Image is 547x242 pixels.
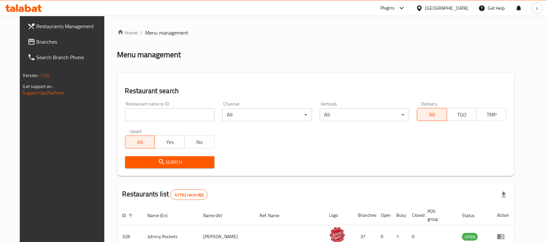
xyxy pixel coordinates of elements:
a: Restaurants Management [22,18,111,34]
nav: breadcrumb [117,29,515,37]
h2: Restaurants list [122,189,208,200]
a: Support.OpsPlatform [23,89,64,97]
span: Yes [157,137,182,147]
a: Search Branch Phone [22,49,111,65]
span: Get support on: [23,82,53,91]
span: Ref. Name [260,212,288,219]
h2: Menu management [117,49,181,60]
span: ID [122,212,135,219]
span: All [128,137,153,147]
div: Export file [496,187,512,203]
div: Total records count [170,190,208,200]
button: Search [125,156,215,168]
span: Status [462,212,483,219]
span: 41792 record(s) [171,192,207,198]
label: Delivery [422,102,438,106]
span: OPEN [462,233,478,241]
a: Home [117,29,138,37]
span: Name (Ar) [203,212,231,219]
span: Search [130,158,209,166]
button: Yes [155,136,185,148]
div: Plugins [380,4,395,12]
button: TMP [477,108,507,121]
a: Branches [22,34,111,49]
span: No [187,137,212,147]
th: Closed [407,205,423,225]
th: Busy [391,205,407,225]
label: Upsell [130,129,142,134]
th: Action [492,205,514,225]
th: Branches [353,205,376,225]
div: All [222,108,312,121]
div: All [320,108,409,121]
div: Menu [497,233,509,240]
div: [GEOGRAPHIC_DATA] [425,5,468,12]
h2: Restaurant search [125,86,507,96]
span: Branches [37,38,106,46]
button: All [125,136,155,148]
button: No [184,136,215,148]
span: 1.0.0 [40,71,50,80]
span: All [420,110,445,119]
span: Version: [23,71,39,80]
li: / [141,29,143,37]
span: Restaurants Management [37,22,106,30]
button: All [417,108,447,121]
span: Name (En) [148,212,176,219]
span: POS group [428,207,449,223]
span: s [536,5,538,12]
span: Menu management [145,29,189,37]
th: Open [376,205,391,225]
button: TGO [447,108,477,121]
th: Logo [324,205,353,225]
span: Search Branch Phone [37,53,106,61]
span: TMP [480,110,504,119]
span: TGO [450,110,474,119]
input: Search for restaurant name or ID.. [125,108,215,121]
